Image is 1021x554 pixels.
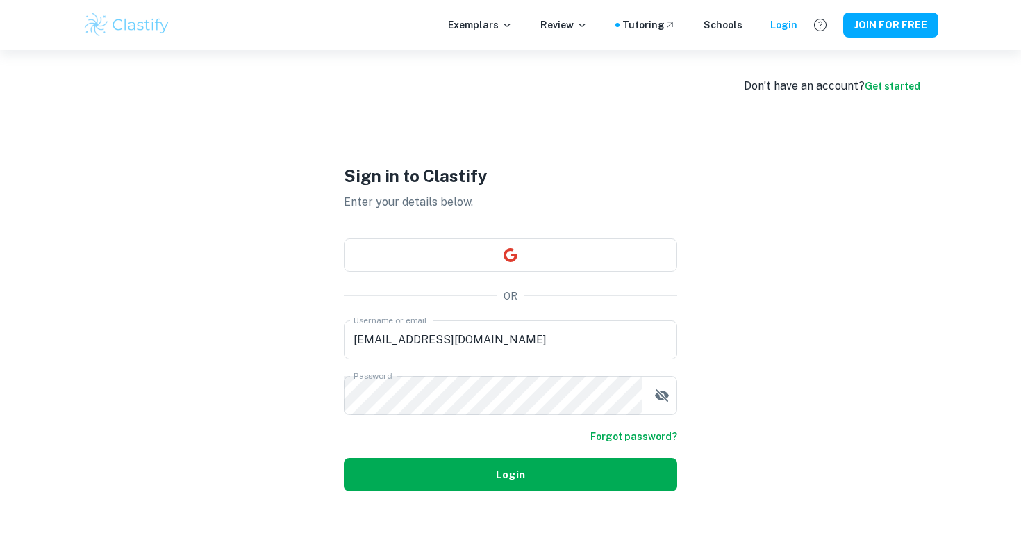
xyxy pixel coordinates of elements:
label: Password [354,370,392,382]
img: Clastify logo [83,11,171,39]
p: OR [504,288,517,304]
a: Schools [704,17,742,33]
a: Forgot password? [590,429,677,444]
a: Get started [865,81,920,92]
button: JOIN FOR FREE [843,13,938,38]
p: Enter your details below. [344,194,677,211]
div: Don’t have an account? [744,78,920,95]
a: Login [770,17,797,33]
button: Login [344,458,677,491]
label: Username or email [354,314,427,326]
p: Review [540,17,588,33]
p: Exemplars [448,17,513,33]
h1: Sign in to Clastify [344,163,677,188]
a: Tutoring [622,17,676,33]
button: Help and Feedback [808,13,832,37]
